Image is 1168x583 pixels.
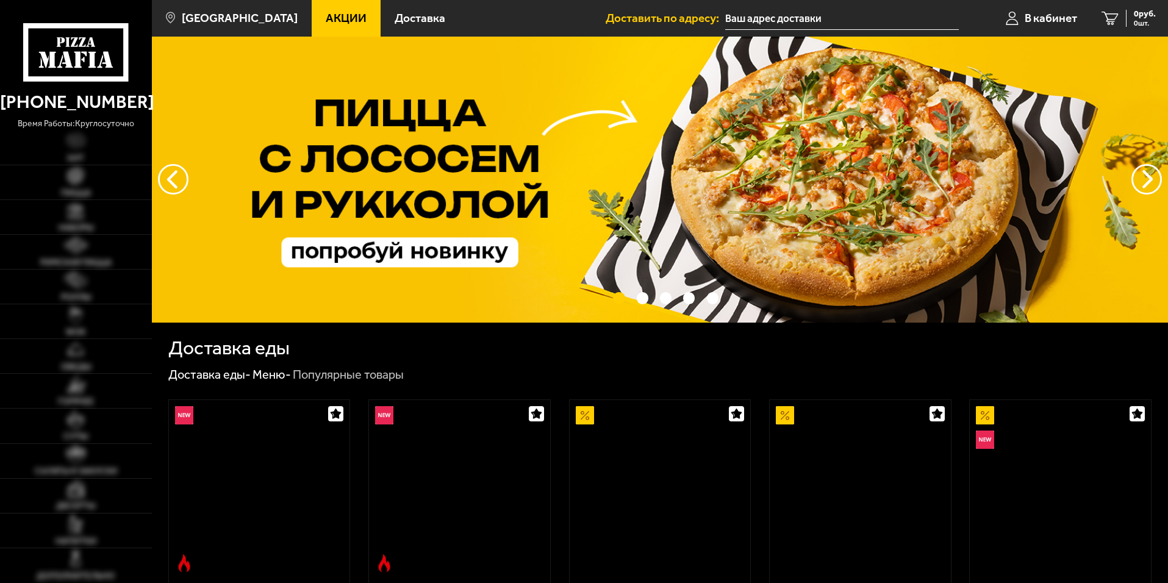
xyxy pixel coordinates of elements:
[168,367,251,382] a: Доставка еды-
[182,12,298,24] span: [GEOGRAPHIC_DATA]
[976,431,994,449] img: Новинка
[613,292,625,304] button: точки переключения
[175,554,193,573] img: Острое блюдо
[1134,20,1156,27] span: 0 шт.
[66,328,86,337] span: WOK
[326,12,367,24] span: Акции
[56,537,96,546] span: Напитки
[253,367,291,382] a: Меню-
[683,292,695,304] button: точки переключения
[369,400,550,578] a: НовинкаОстрое блюдоРимская с мясным ассорти
[169,400,350,578] a: НовинкаОстрое блюдоРимская с креветками
[570,400,751,578] a: АкционныйАль-Шам 25 см (тонкое тесто)
[770,400,951,578] a: АкционныйПепперони 25 см (толстое с сыром)
[725,7,959,30] input: Ваш адрес доставки
[375,406,393,424] img: Новинка
[707,292,718,304] button: точки переключения
[976,406,994,424] img: Акционный
[63,432,88,441] span: Супы
[168,338,290,358] h1: Доставка еды
[293,367,404,383] div: Популярные товары
[40,259,112,267] span: Римская пицца
[58,398,94,406] span: Горячее
[637,292,648,304] button: точки переключения
[576,406,594,424] img: Акционный
[158,164,188,195] button: следующий
[37,572,115,581] span: Дополнительно
[660,292,672,304] button: точки переключения
[175,406,193,424] img: Новинка
[375,554,393,573] img: Острое блюдо
[1131,164,1162,195] button: предыдущий
[970,400,1151,578] a: АкционныйНовинкаВсё включено
[776,406,794,424] img: Акционный
[61,363,91,371] span: Обеды
[67,154,84,163] span: Хит
[56,502,95,510] span: Десерты
[61,293,91,302] span: Роллы
[1134,10,1156,18] span: 0 руб.
[59,224,93,232] span: Наборы
[606,12,725,24] span: Доставить по адресу:
[61,189,91,198] span: Пицца
[1025,12,1077,24] span: В кабинет
[35,467,117,476] span: Салаты и закуски
[395,12,445,24] span: Доставка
